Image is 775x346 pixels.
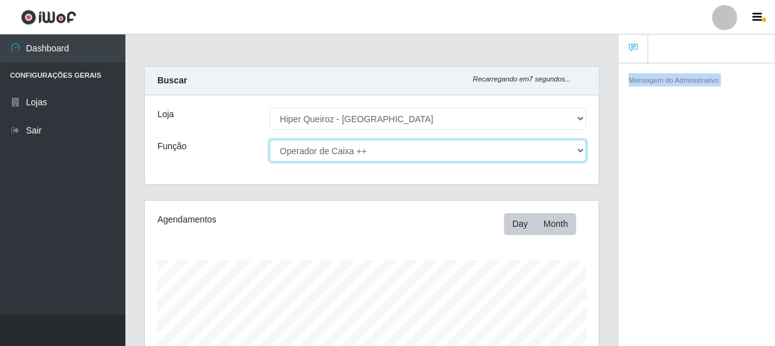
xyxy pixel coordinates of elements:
[535,213,576,235] button: Month
[504,213,586,235] div: Toolbar with button groups
[157,108,174,121] label: Loja
[157,75,187,85] strong: Buscar
[504,213,576,235] div: First group
[473,75,571,83] i: Recarregando em 7 segundos...
[157,213,325,226] div: Agendamentos
[157,140,187,153] label: Função
[21,9,76,25] img: CoreUI Logo
[629,76,719,84] small: Mensagem do Administrativo
[504,213,536,235] button: Day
